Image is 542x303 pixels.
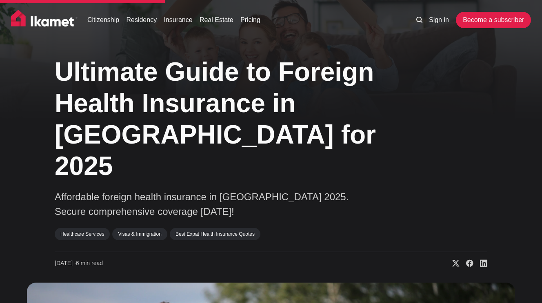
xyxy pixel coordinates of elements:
[240,15,260,25] a: Pricing
[11,10,78,30] img: Ikamet home
[200,15,233,25] a: Real Estate
[126,15,157,25] a: Residency
[170,228,260,240] a: Best Expat Health Insurance Quotes
[55,190,373,219] p: Affordable foreign health insurance in [GEOGRAPHIC_DATA] 2025. Secure comprehensive coverage [DATE]!
[429,15,449,25] a: Sign in
[87,15,119,25] a: Citizenship
[55,260,76,266] span: [DATE] ∙
[55,56,398,181] h1: Ultimate Guide to Foreign Health Insurance in [GEOGRAPHIC_DATA] for 2025
[456,12,531,28] a: Become a subscriber
[112,228,167,240] a: Visas & Immigration
[55,228,110,240] a: Healthcare Services
[164,15,192,25] a: Insurance
[460,259,473,268] a: Share on Facebook
[473,259,487,268] a: Share on Linkedin
[446,259,460,268] a: Share on X
[55,259,103,268] time: 6 min read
